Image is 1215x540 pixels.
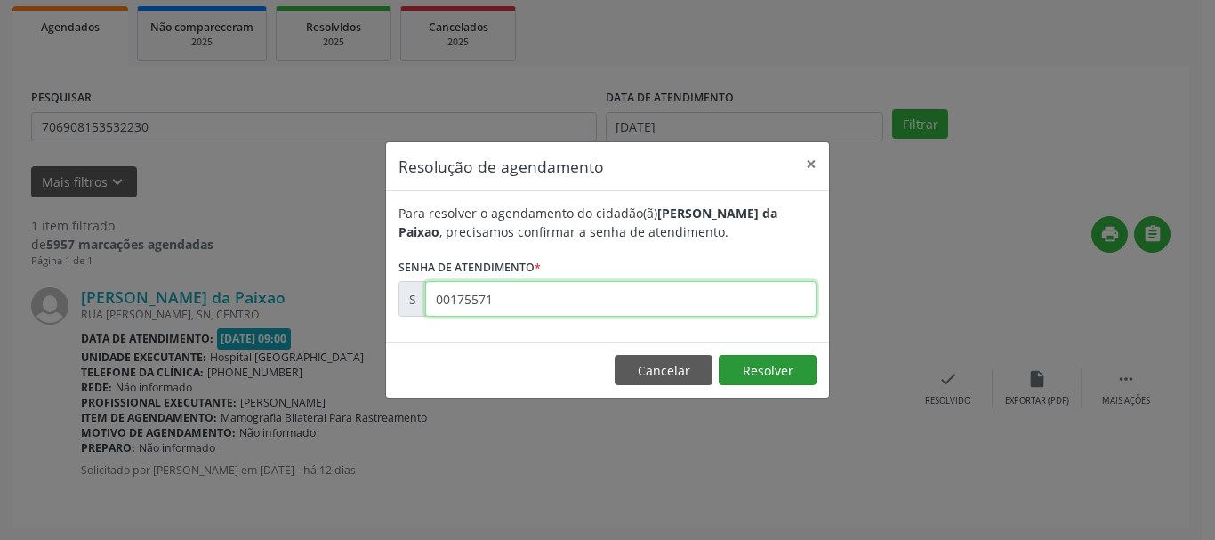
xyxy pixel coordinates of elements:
[719,355,817,385] button: Resolver
[398,155,604,178] h5: Resolução de agendamento
[398,204,817,241] div: Para resolver o agendamento do cidadão(ã) , precisamos confirmar a senha de atendimento.
[615,355,712,385] button: Cancelar
[398,205,777,240] b: [PERSON_NAME] da Paixao
[398,281,426,317] div: S
[398,254,541,281] label: Senha de atendimento
[793,142,829,186] button: Close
